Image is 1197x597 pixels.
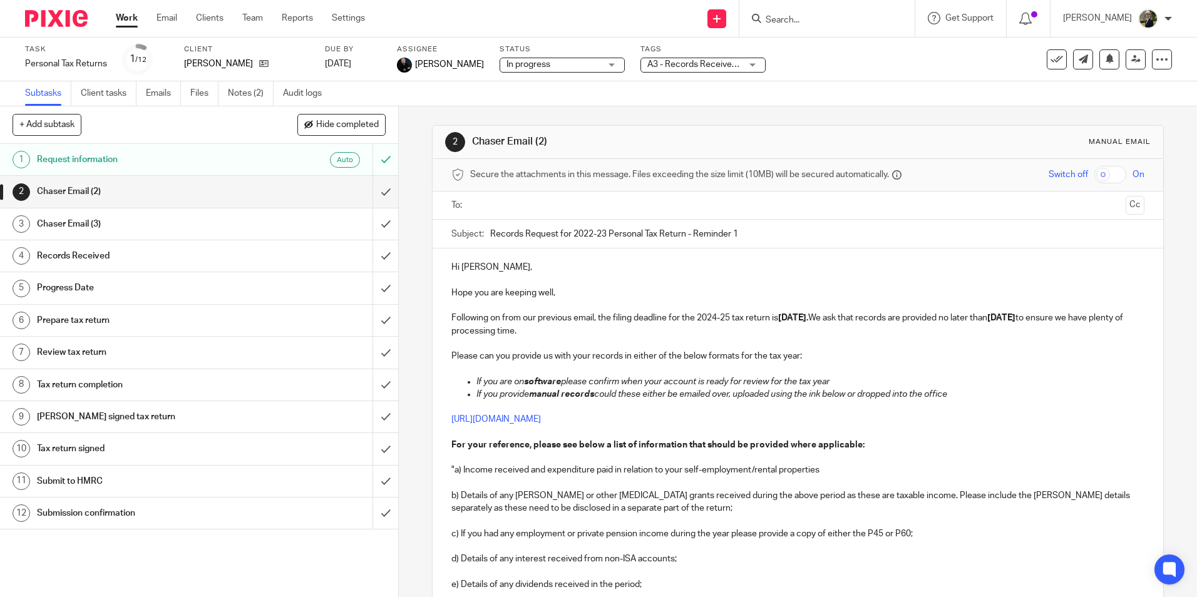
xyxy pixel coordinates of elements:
a: Client tasks [81,81,136,106]
div: 7 [13,344,30,361]
span: Switch off [1049,168,1088,181]
span: In progress [506,60,550,69]
a: Email [157,12,177,24]
div: 3 [13,215,30,233]
h1: [PERSON_NAME] signed tax return [37,407,252,426]
span: Hide completed [316,120,379,130]
div: Manual email [1089,137,1151,147]
div: 5 [13,280,30,297]
h1: Submit to HMRC [37,472,252,491]
h1: Submission confirmation [37,504,252,523]
h1: Tax return signed [37,439,252,458]
span: Secure the attachments in this message. Files exceeding the size limit (10MB) will be secured aut... [470,168,889,181]
div: 10 [13,440,30,457]
div: 2 [13,183,30,201]
span: [DATE] [325,59,351,68]
p: [PERSON_NAME] [1063,12,1132,24]
div: 6 [13,312,30,329]
h1: Review tax return [37,343,252,362]
img: ACCOUNTING4EVERYTHING-9.jpg [1138,9,1158,29]
p: b) Details of any [PERSON_NAME] or other [MEDICAL_DATA] grants received during the above period a... [451,489,1144,515]
p: c) If you had any employment or private pension income during the year please provide a copy of e... [451,528,1144,540]
a: Audit logs [283,81,331,106]
em: manual records [529,390,594,399]
span: [PERSON_NAME] [415,58,484,71]
label: Tags [640,44,766,54]
p: "a) Income received and expenditure paid in relation to your self-employment/rental properties [451,464,1144,476]
label: Client [184,44,309,54]
span: A3 - Records Received + 1 [647,60,751,69]
strong: [DATE]. [778,314,808,322]
img: Headshots%20accounting4everything_Poppy%20Jakes%20Photography-2203.jpg [397,58,412,73]
div: 8 [13,376,30,394]
a: Emails [146,81,181,106]
h1: Chaser Email (2) [37,182,252,201]
h1: Chaser Email (2) [472,135,825,148]
p: Hope you are keeping well, [451,287,1144,299]
img: Pixie [25,10,88,27]
h1: Prepare tax return [37,311,252,330]
em: could these either be emailed over, uploaded using the ink below or dropped into the office [594,390,947,399]
label: Assignee [397,44,484,54]
a: Subtasks [25,81,71,106]
a: Notes (2) [228,81,274,106]
em: If you provide [476,390,529,399]
small: /12 [135,56,146,63]
a: Clients [196,12,223,24]
em: please confirm when your account is ready for review for the tax year [561,377,830,386]
p: [PERSON_NAME] [184,58,253,70]
a: Team [242,12,263,24]
p: Please can you provide us with your records in either of the below formats for the tax year: [451,350,1144,362]
button: Cc [1126,196,1144,215]
div: 1 [13,151,30,168]
a: Files [190,81,218,106]
h1: Request information [37,150,252,169]
p: Hi [PERSON_NAME], [451,261,1144,273]
a: Work [116,12,138,24]
div: 9 [13,408,30,426]
input: Search [764,15,877,26]
span: Get Support [945,14,994,23]
strong: [DATE] [987,314,1015,322]
a: [URL][DOMAIN_NAME] [451,415,541,424]
label: To: [451,199,465,212]
div: 1 [130,52,146,66]
div: 4 [13,247,30,265]
div: 12 [13,504,30,522]
div: 2 [445,132,465,152]
a: Settings [332,12,365,24]
em: software [524,377,561,386]
p: Following on from our previous email, the filing deadline for the 2024-25 tax return is We ask th... [451,312,1144,337]
label: Task [25,44,107,54]
button: Hide completed [297,114,386,135]
p: e) Details of any dividends received in the period; [451,578,1144,591]
a: Reports [282,12,313,24]
h1: Progress Date [37,278,252,297]
span: On [1133,168,1144,181]
label: Status [500,44,625,54]
p: d) Details of any interest received from non-ISA accounts; [451,553,1144,565]
div: Auto [330,152,360,168]
h1: Chaser Email (3) [37,215,252,233]
h1: Records Received [37,247,252,265]
label: Subject: [451,228,484,240]
strong: For your reference, please see below a list of information that should be provided where applicable: [451,441,865,449]
label: Due by [325,44,381,54]
div: Personal Tax Returns [25,58,107,70]
em: If you are on [476,377,524,386]
button: + Add subtask [13,114,81,135]
div: 11 [13,472,30,490]
h1: Tax return completion [37,375,252,394]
